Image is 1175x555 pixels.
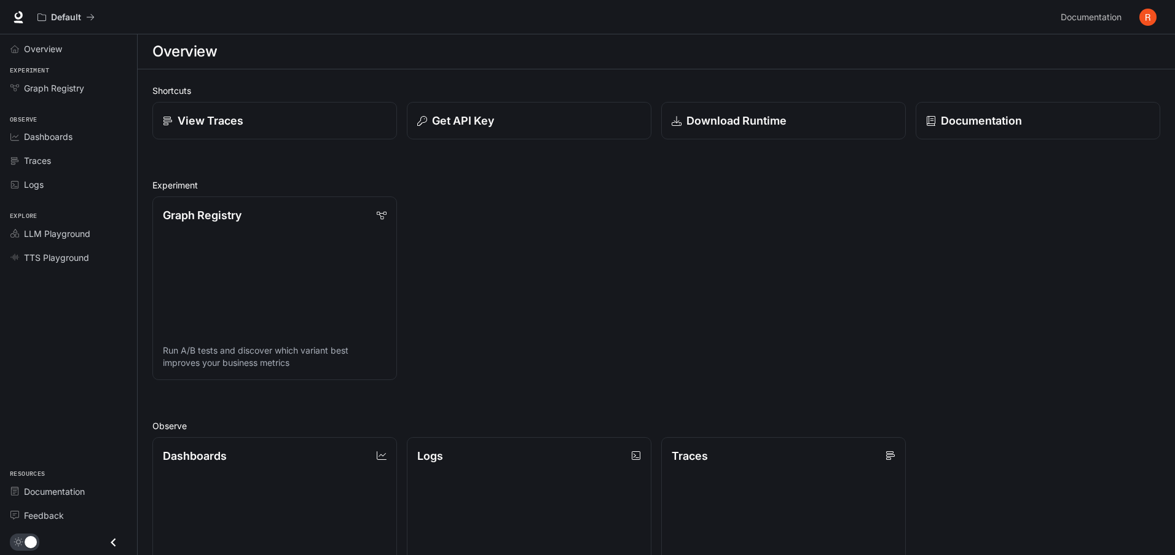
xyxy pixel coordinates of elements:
a: Feedback [5,505,132,526]
span: Graph Registry [24,82,84,95]
span: Documentation [24,485,85,498]
h2: Observe [152,419,1160,432]
h2: Experiment [152,179,1160,192]
span: Overview [24,42,62,55]
span: Logs [24,178,44,191]
p: Dashboards [163,448,227,464]
span: Feedback [24,509,64,522]
a: Overview [5,38,132,60]
a: Traces [5,150,132,171]
button: All workspaces [32,5,100,29]
a: Download Runtime [661,102,906,139]
p: Traces [672,448,708,464]
p: Default [51,12,81,23]
span: LLM Playground [24,227,90,240]
img: User avatar [1139,9,1157,26]
button: Close drawer [100,530,127,555]
a: Logs [5,174,132,195]
span: Traces [24,154,51,167]
p: Download Runtime [686,112,787,129]
a: View Traces [152,102,397,139]
span: TTS Playground [24,251,89,264]
a: Graph Registry [5,77,132,99]
a: Documentation [1056,5,1131,29]
a: TTS Playground [5,247,132,268]
a: LLM Playground [5,223,132,244]
p: Logs [417,448,443,464]
span: Documentation [1061,10,1122,25]
button: Get API Key [407,102,651,139]
a: Graph RegistryRun A/B tests and discover which variant best improves your business metrics [152,196,397,380]
h1: Overview [152,39,217,64]
p: View Traces [178,112,243,129]
a: Dashboards [5,126,132,147]
span: Dashboards [24,130,73,143]
h2: Shortcuts [152,84,1160,97]
span: Dark mode toggle [25,535,37,548]
button: User avatar [1136,5,1160,29]
p: Get API Key [432,112,494,129]
a: Documentation [5,481,132,502]
p: Graph Registry [163,207,242,223]
p: Documentation [941,112,1022,129]
a: Documentation [916,102,1160,139]
p: Run A/B tests and discover which variant best improves your business metrics [163,344,387,369]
